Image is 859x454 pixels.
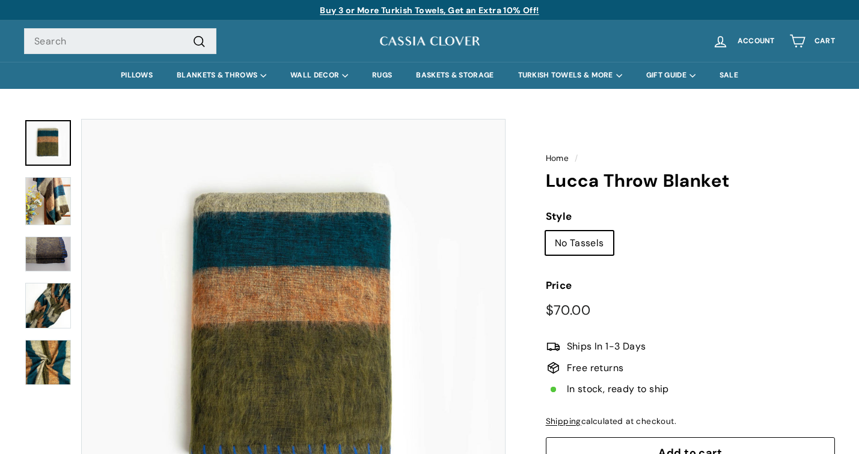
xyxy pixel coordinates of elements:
span: Account [738,37,775,45]
span: In stock, ready to ship [567,381,669,397]
summary: BLANKETS & THROWS [165,62,278,89]
a: Account [705,23,782,59]
label: No Tassels [546,231,613,255]
img: Lucca Throw Blanket [25,177,71,225]
input: Search [24,28,216,55]
img: Lucca Throw Blanket [25,340,71,385]
div: calculated at checkout. [546,415,835,428]
span: / [572,153,581,163]
summary: TURKISH TOWELS & MORE [506,62,634,89]
nav: breadcrumbs [546,152,835,165]
h1: Lucca Throw Blanket [546,171,835,191]
a: BASKETS & STORAGE [404,62,506,89]
img: Lucca Throw Blanket [25,237,71,272]
a: Cart [782,23,842,59]
a: RUGS [360,62,404,89]
a: PILLOWS [109,62,165,89]
label: Style [546,208,835,225]
summary: WALL DECOR [278,62,360,89]
span: Cart [815,37,835,45]
span: $70.00 [546,301,590,319]
a: A striped throw blanket with varying shades of olive green, deep teal, mustard, and beige, with a... [25,120,71,166]
summary: GIFT GUIDE [634,62,708,89]
a: Buy 3 or More Turkish Towels, Get an Extra 10% Off! [320,5,539,16]
span: Free returns [567,360,624,376]
a: SALE [708,62,750,89]
label: Price [546,277,835,294]
span: Ships In 1-3 Days [567,339,646,354]
a: Home [546,153,569,163]
img: Lucca Throw Blanket [25,283,71,328]
a: Shipping [546,416,581,426]
a: Lucca Throw Blanket [25,340,71,386]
